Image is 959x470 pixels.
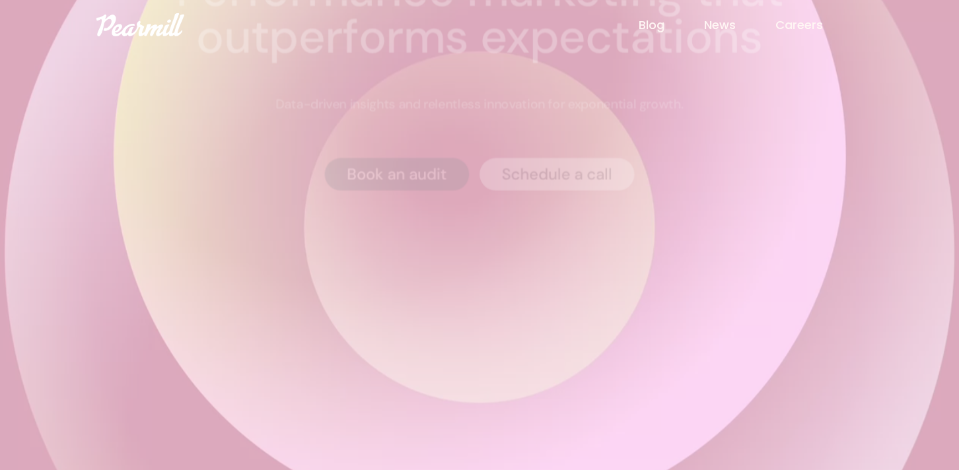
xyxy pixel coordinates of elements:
p: Data-driven insights and relentless innovation for exponential growth. [276,96,684,113]
a: Careers [775,17,863,34]
a: Blog [639,17,704,34]
a: News [704,17,775,34]
a: Book an audit [325,158,470,190]
img: Pearmill logo [96,13,184,36]
a: Schedule a call [479,158,634,190]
